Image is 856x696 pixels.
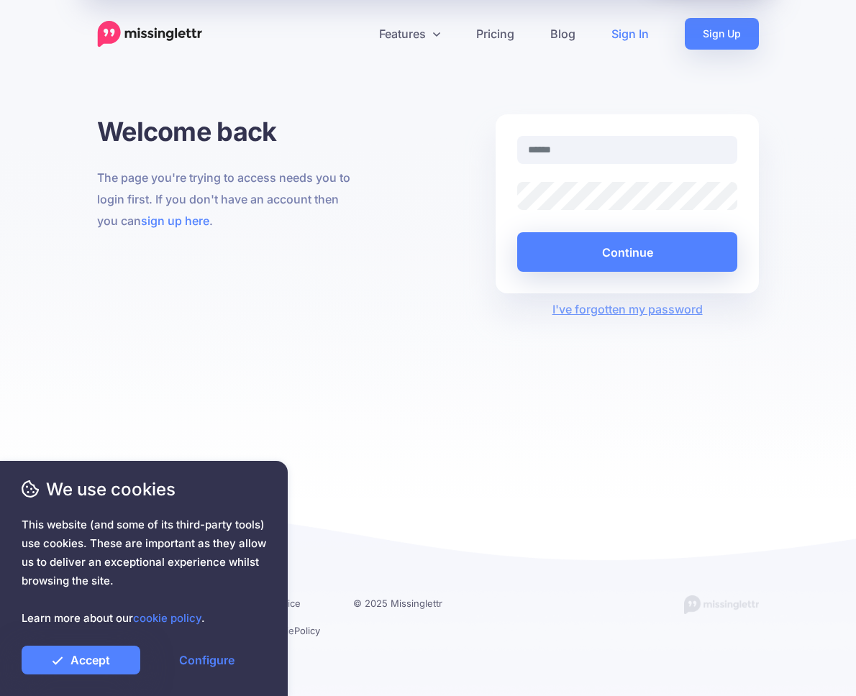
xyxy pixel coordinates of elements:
[97,114,360,149] h1: Welcome back
[22,516,266,628] span: This website (and some of its third-party tools) use cookies. These are important as they allow u...
[22,477,266,502] span: We use cookies
[517,232,737,272] button: Continue
[133,611,201,625] a: cookie policy
[593,18,667,50] a: Sign In
[147,646,266,674] a: Configure
[97,167,360,232] p: The page you're trying to access needs you to login first. If you don't have an account then you ...
[532,18,593,50] a: Blog
[685,18,759,50] a: Sign Up
[458,18,532,50] a: Pricing
[353,595,460,612] li: © 2025 Missinglettr
[22,646,140,674] a: Accept
[552,302,703,316] a: I've forgotten my password
[141,214,209,228] a: sign up here
[361,18,458,50] a: Features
